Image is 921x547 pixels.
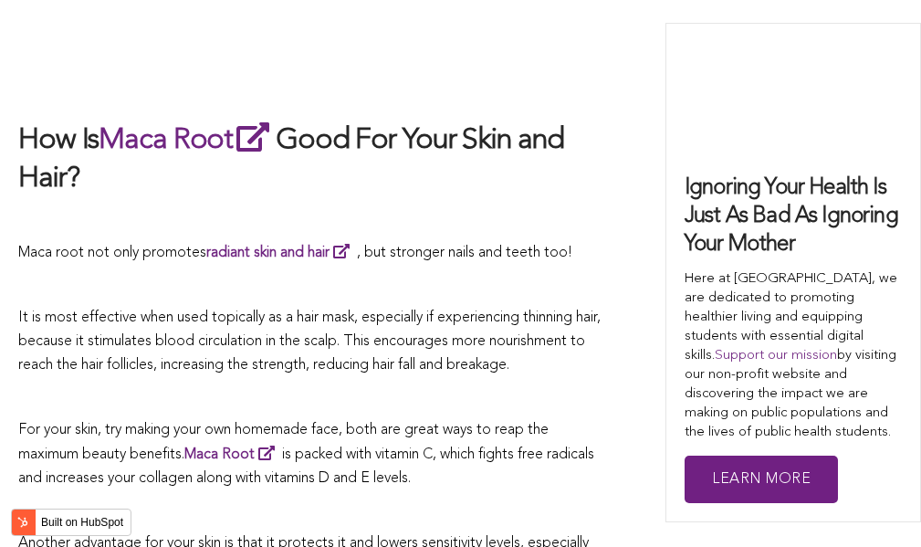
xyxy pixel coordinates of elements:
[685,456,838,504] a: Learn More
[18,423,549,463] span: For your skin, try making your own homemade face, both are great ways to reap the maximum beauty ...
[206,246,357,260] a: radiant skin and hair
[12,511,34,533] img: HubSpot sprocket logo
[34,510,131,534] label: Built on HubSpot
[830,459,921,547] iframe: Chat Widget
[99,126,276,155] a: Maca Root
[18,447,594,486] span: is packed with vitamin C, which fights free radicals and increases your collagen along with vitam...
[18,310,601,372] span: It is most effective when used topically as a hair mask, especially if experiencing thinning hair...
[184,447,282,462] a: Maca Root
[18,119,612,198] h2: How Is Good For Your Skin and Hair?
[18,246,572,260] span: Maca root not only promotes , but stronger nails and teeth too!
[11,509,131,536] button: Built on HubSpot
[184,447,255,462] span: Maca Root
